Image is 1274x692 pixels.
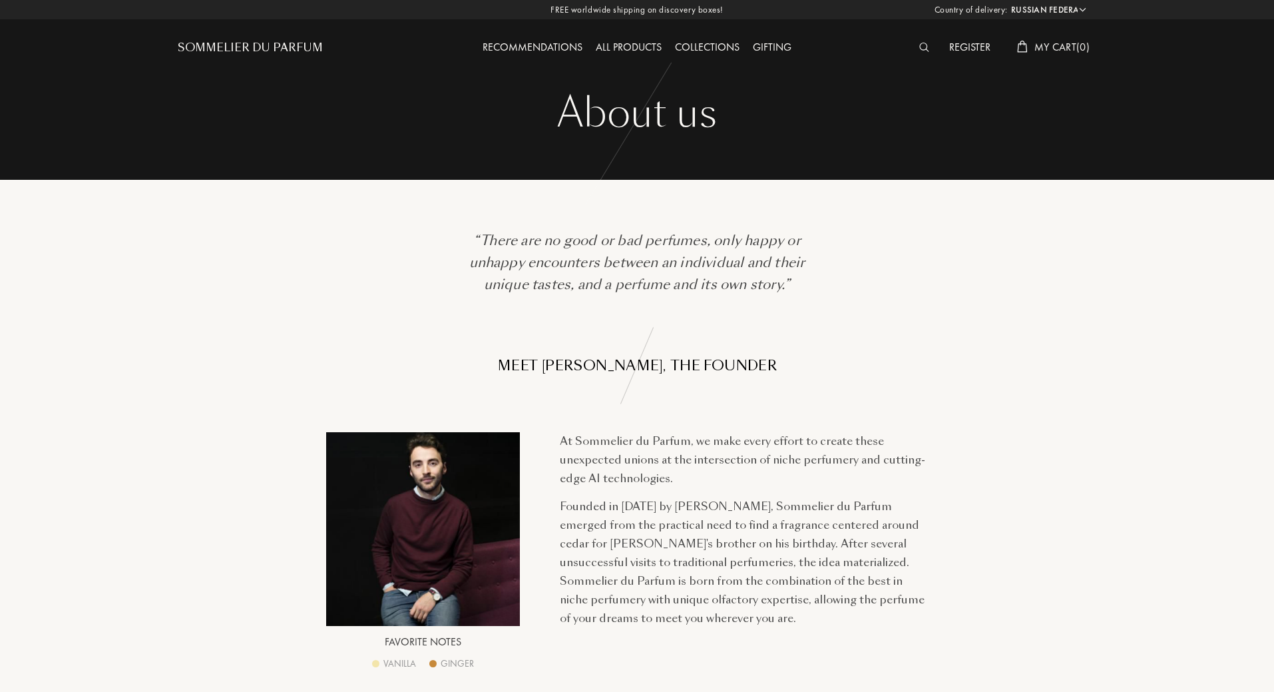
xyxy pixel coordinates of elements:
[188,87,1086,140] div: About us
[919,43,929,52] img: search_icn_white.svg
[589,40,668,54] a: All products
[385,634,461,650] div: Favorite notes
[943,39,997,57] div: Register
[476,39,589,57] div: Recommendations
[668,39,746,57] div: Collections
[1034,40,1090,54] span: My Cart ( 0 )
[451,230,823,296] div: “There are no good or bad perfumes, only happy or unhappy encounters between an individual and th...
[383,657,416,671] div: Vanilla
[935,3,1008,17] span: Country of delivery:
[943,40,997,54] a: Register
[441,657,474,671] div: Ginger
[560,432,928,488] div: At Sommelier du Parfum, we make every effort to create these unexpected unions at the intersectio...
[178,40,323,56] a: Sommelier du Parfum
[560,498,928,628] div: Founded in [DATE] by [PERSON_NAME], Sommelier du Parfum emerged from the practical need to find a...
[589,39,668,57] div: All products
[668,40,746,54] a: Collections
[746,40,798,54] a: Gifting
[497,356,777,376] div: MEET [PERSON_NAME], THE FOUNDER
[476,40,589,54] a: Recommendations
[1017,41,1028,53] img: cart_white.svg
[746,39,798,57] div: Gifting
